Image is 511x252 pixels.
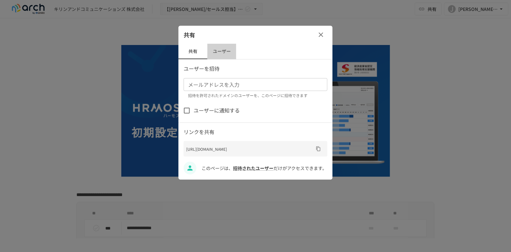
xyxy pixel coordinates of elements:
p: [URL][DOMAIN_NAME] [186,146,313,152]
button: URLをコピー [313,144,324,154]
button: ユーザー [207,44,236,59]
p: リンクを共有 [184,128,327,136]
p: このページは、 だけがアクセスできます。 [202,165,327,172]
span: ユーザーに通知する [194,106,240,115]
a: 招待されたユーザー [233,165,273,171]
p: ユーザーを招待 [184,65,327,73]
div: 共有 [178,26,333,44]
p: 招待を許可されたドメインのユーザーを、このページに招待できます [188,92,323,99]
button: 共有 [178,44,207,59]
